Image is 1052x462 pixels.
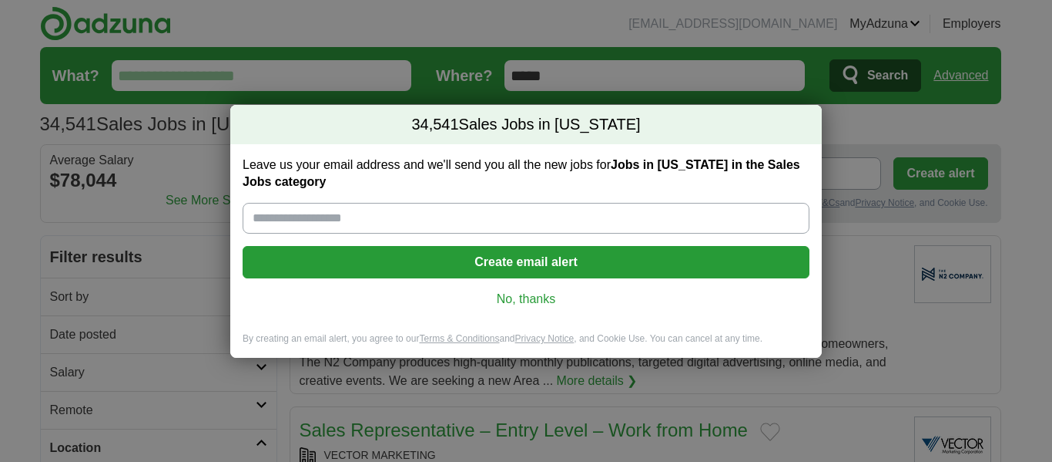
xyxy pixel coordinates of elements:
h2: Sales Jobs in [US_STATE] [230,105,822,145]
a: Terms & Conditions [419,333,499,344]
div: By creating an email alert, you agree to our and , and Cookie Use. You can cancel at any time. [230,332,822,358]
strong: Jobs in [US_STATE] in the Sales Jobs category [243,158,800,188]
span: 34,541 [411,114,458,136]
a: Privacy Notice [515,333,575,344]
button: Create email alert [243,246,809,278]
a: No, thanks [255,291,797,308]
label: Leave us your email address and we'll send you all the new jobs for [243,157,809,191]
